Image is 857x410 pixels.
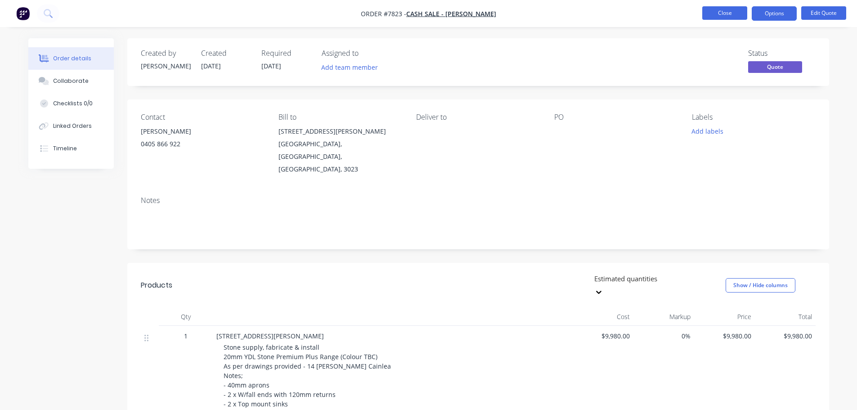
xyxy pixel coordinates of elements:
[702,6,747,20] button: Close
[576,331,630,341] span: $9,980.00
[201,49,251,58] div: Created
[28,137,114,160] button: Timeline
[28,47,114,70] button: Order details
[28,70,114,92] button: Collaborate
[694,308,755,326] div: Price
[573,308,633,326] div: Cost
[758,331,812,341] span: $9,980.00
[316,61,382,73] button: Add team member
[554,113,678,122] div: PO
[141,280,172,291] div: Products
[184,331,188,341] span: 1
[53,122,92,130] div: Linked Orders
[278,113,402,122] div: Bill to
[278,125,402,176] div: [STREET_ADDRESS][PERSON_NAME][GEOGRAPHIC_DATA], [GEOGRAPHIC_DATA], [GEOGRAPHIC_DATA], 3023
[406,9,496,18] a: Cash Sale - [PERSON_NAME]
[216,332,324,340] span: [STREET_ADDRESS][PERSON_NAME]
[755,308,816,326] div: Total
[748,61,802,72] span: Quote
[637,331,691,341] span: 0%
[278,125,402,138] div: [STREET_ADDRESS][PERSON_NAME]
[141,196,816,205] div: Notes
[752,6,797,21] button: Options
[416,113,539,122] div: Deliver to
[28,115,114,137] button: Linked Orders
[53,144,77,153] div: Timeline
[361,9,406,18] span: Order #7823 -
[633,308,694,326] div: Markup
[141,61,190,71] div: [PERSON_NAME]
[141,125,264,138] div: [PERSON_NAME]
[28,92,114,115] button: Checklists 0/0
[322,61,383,73] button: Add team member
[801,6,846,20] button: Edit Quote
[53,77,89,85] div: Collaborate
[687,125,728,137] button: Add labels
[53,54,91,63] div: Order details
[278,138,402,176] div: [GEOGRAPHIC_DATA], [GEOGRAPHIC_DATA], [GEOGRAPHIC_DATA], 3023
[141,125,264,154] div: [PERSON_NAME]0405 866 922
[726,278,795,293] button: Show / Hide columns
[201,62,221,70] span: [DATE]
[141,138,264,150] div: 0405 866 922
[322,49,412,58] div: Assigned to
[261,62,281,70] span: [DATE]
[692,113,815,122] div: Labels
[261,49,311,58] div: Required
[16,7,30,20] img: Factory
[698,331,751,341] span: $9,980.00
[141,49,190,58] div: Created by
[53,99,93,108] div: Checklists 0/0
[748,49,816,58] div: Status
[159,308,213,326] div: Qty
[141,113,264,122] div: Contact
